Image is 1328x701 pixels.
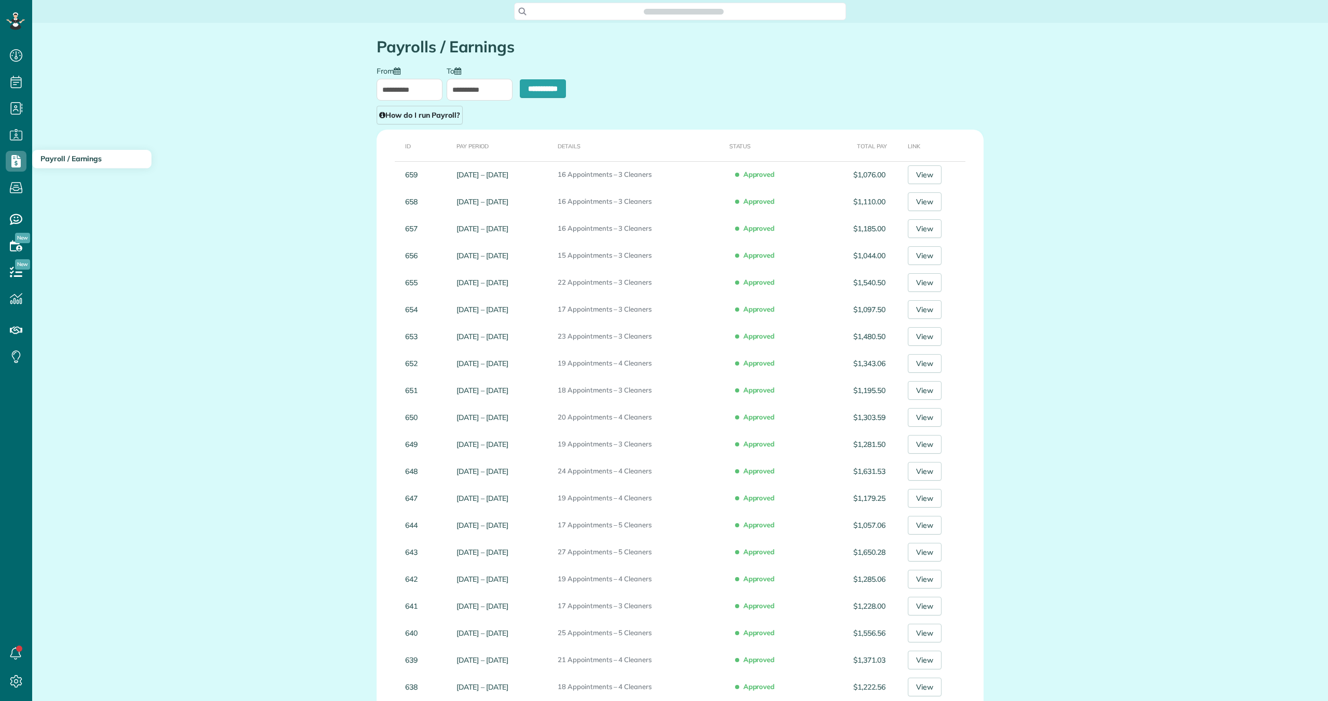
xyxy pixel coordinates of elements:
[908,354,942,373] a: View
[737,462,779,480] span: Approved
[737,435,779,453] span: Approved
[822,130,890,161] th: Total Pay
[908,516,942,535] a: View
[822,674,890,700] td: $1,222.56
[15,259,30,270] span: New
[554,647,725,674] td: 21 Appointments – 4 Cleaners
[40,154,102,163] span: Payroll / Earnings
[908,408,942,427] a: View
[908,570,942,588] a: View
[377,593,452,620] td: 641
[822,404,890,431] td: $1,303.59
[457,332,508,341] a: [DATE] – [DATE]
[737,273,779,291] span: Approved
[908,381,942,400] a: View
[654,6,713,17] span: Search ZenMaid…
[737,489,779,507] span: Approved
[554,404,725,431] td: 20 Appointments – 4 Cleaners
[377,161,452,188] td: 659
[822,620,890,647] td: $1,556.56
[725,130,822,161] th: Status
[822,161,890,188] td: $1,076.00
[737,408,779,426] span: Approved
[457,197,508,206] a: [DATE] – [DATE]
[737,624,779,641] span: Approved
[908,624,942,642] a: View
[908,435,942,454] a: View
[737,543,779,560] span: Approved
[457,305,508,314] a: [DATE] – [DATE]
[457,628,508,638] a: [DATE] – [DATE]
[822,539,890,566] td: $1,650.28
[908,678,942,696] a: View
[554,350,725,377] td: 19 Appointments – 4 Cleaners
[377,620,452,647] td: 640
[377,323,452,350] td: 653
[377,296,452,323] td: 654
[554,566,725,593] td: 19 Appointments – 4 Cleaners
[908,327,942,346] a: View
[737,354,779,372] span: Approved
[822,512,890,539] td: $1,057.06
[377,130,452,161] th: ID
[457,601,508,611] a: [DATE] – [DATE]
[822,242,890,269] td: $1,044.00
[554,242,725,269] td: 15 Appointments – 3 Cleaners
[908,651,942,669] a: View
[452,130,554,161] th: Pay Period
[822,350,890,377] td: $1,343.06
[554,130,725,161] th: Details
[908,300,942,319] a: View
[822,188,890,215] td: $1,110.00
[737,381,779,399] span: Approved
[908,462,942,481] a: View
[457,170,508,179] a: [DATE] – [DATE]
[377,269,452,296] td: 655
[908,219,942,238] a: View
[457,548,508,557] a: [DATE] – [DATE]
[377,647,452,674] td: 639
[737,570,779,587] span: Approved
[737,219,779,237] span: Approved
[457,655,508,665] a: [DATE] – [DATE]
[908,273,942,292] a: View
[377,66,406,75] label: From
[737,246,779,264] span: Approved
[377,242,452,269] td: 656
[377,485,452,512] td: 647
[554,161,725,188] td: 16 Appointments – 3 Cleaners
[377,188,452,215] td: 658
[377,512,452,539] td: 644
[15,233,30,243] span: New
[554,377,725,404] td: 18 Appointments – 3 Cleaners
[554,674,725,700] td: 18 Appointments – 4 Cleaners
[822,593,890,620] td: $1,228.00
[554,269,725,296] td: 22 Appointments – 3 Cleaners
[377,377,452,404] td: 651
[377,38,984,55] h1: Payrolls / Earnings
[457,467,508,476] a: [DATE] – [DATE]
[822,215,890,242] td: $1,185.00
[457,574,508,584] a: [DATE] – [DATE]
[554,296,725,323] td: 17 Appointments – 3 Cleaners
[737,300,779,318] span: Approved
[908,192,942,211] a: View
[377,458,452,485] td: 648
[377,674,452,700] td: 638
[908,489,942,508] a: View
[457,440,508,449] a: [DATE] – [DATE]
[377,431,452,458] td: 649
[377,566,452,593] td: 642
[554,539,725,566] td: 27 Appointments – 5 Cleaners
[554,593,725,620] td: 17 Appointments – 3 Cleaners
[822,647,890,674] td: $1,371.03
[457,278,508,287] a: [DATE] – [DATE]
[908,165,942,184] a: View
[822,566,890,593] td: $1,285.06
[457,251,508,260] a: [DATE] – [DATE]
[908,246,942,265] a: View
[737,327,779,345] span: Approved
[822,377,890,404] td: $1,195.50
[554,485,725,512] td: 19 Appointments – 4 Cleaners
[908,543,942,562] a: View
